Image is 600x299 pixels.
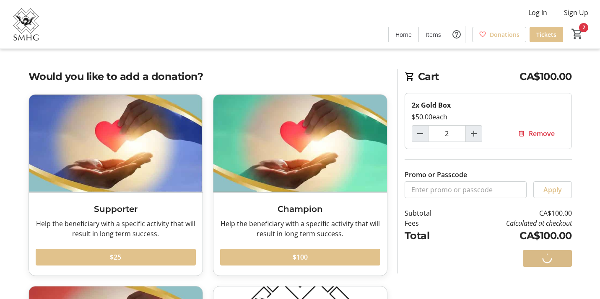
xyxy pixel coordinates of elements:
span: Tickets [536,30,556,39]
td: CA$100.00 [453,228,571,243]
td: Total [405,228,453,243]
div: $50.00 each [412,112,565,122]
a: Tickets [530,27,563,42]
input: Gold Box Quantity [428,125,466,142]
h2: Cart [405,69,572,86]
img: Champion [213,95,387,192]
td: Subtotal [405,208,453,218]
button: $25 [36,249,196,265]
div: Help the beneficiary with a specific activity that will result in long term success. [36,219,196,239]
td: CA$100.00 [453,208,571,218]
div: 2x Gold Box [412,100,565,110]
h3: Champion [220,203,380,215]
span: Home [395,30,412,39]
button: Increment by one [466,126,482,142]
input: Enter promo or passcode [405,181,527,198]
span: Apply [543,185,562,195]
span: Sign Up [564,8,588,18]
h3: Supporter [36,203,196,215]
button: Help [448,26,465,43]
img: Supporter [29,95,203,192]
span: Items [426,30,441,39]
a: Items [419,27,448,42]
td: Fees [405,218,453,228]
a: Home [389,27,418,42]
span: Donations [490,30,519,39]
button: $100 [220,249,380,265]
span: Log In [528,8,547,18]
button: Cart [570,26,585,41]
img: St. Michaels Health Group's Logo [5,3,47,45]
span: $25 [110,252,121,262]
a: Donations [472,27,526,42]
button: Sign Up [557,6,595,19]
h2: Would you like to add a donation? [29,69,387,84]
span: CA$100.00 [519,69,572,84]
button: Remove [508,125,565,142]
div: Help the beneficiary with a specific activity that will result in long term success. [220,219,380,239]
button: Decrement by one [412,126,428,142]
label: Promo or Passcode [405,170,467,180]
button: Apply [533,181,572,198]
span: $100 [293,252,308,262]
td: Calculated at checkout [453,218,571,228]
span: Remove [529,129,555,139]
button: Log In [522,6,554,19]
